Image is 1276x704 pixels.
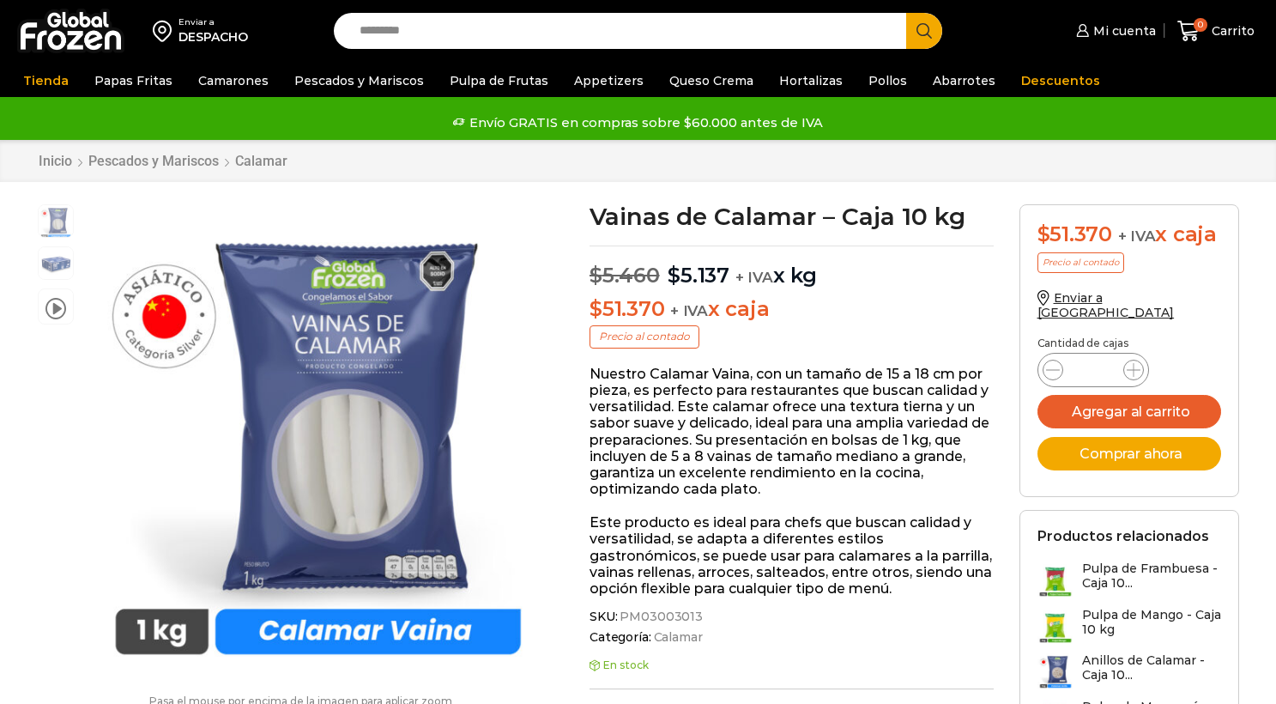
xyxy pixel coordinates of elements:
a: Inicio [38,153,73,169]
span: calamar-vaina [39,205,73,240]
h1: Vainas de Calamar – Caja 10 kg [590,204,994,228]
a: Calamar [651,630,703,645]
a: Queso Crema [661,64,762,97]
span: + IVA [670,302,708,319]
input: Product quantity [1077,358,1110,382]
a: Mi cuenta [1072,14,1156,48]
button: Comprar ahora [1037,437,1221,470]
a: Camarones [190,64,277,97]
a: Pollos [860,64,916,97]
bdi: 5.137 [668,263,729,288]
button: Agregar al carrito [1037,395,1221,428]
p: x kg [590,246,994,288]
p: Precio al contado [1037,252,1124,273]
a: Pulpa de Frutas [441,64,557,97]
img: address-field-icon.svg [153,16,178,46]
span: 0 [1194,18,1207,32]
span: $ [668,263,680,288]
div: 1 / 3 [82,204,553,676]
span: Mi cuenta [1089,22,1156,39]
a: Abarrotes [924,64,1004,97]
span: + IVA [1118,228,1156,245]
span: $ [590,263,602,288]
h3: Pulpa de Mango - Caja 10 kg [1082,608,1221,637]
button: Search button [906,13,942,49]
bdi: 51.370 [1037,222,1112,246]
span: Carrito [1207,22,1255,39]
div: DESPACHO [178,28,248,46]
a: Pescados y Mariscos [88,153,220,169]
a: Anillos de Calamar - Caja 10... [1037,653,1221,690]
div: x caja [1037,222,1221,247]
p: x caja [590,297,994,322]
nav: Breadcrumb [38,153,288,169]
a: Enviar a [GEOGRAPHIC_DATA] [1037,290,1175,320]
div: Enviar a [178,16,248,28]
bdi: 5.460 [590,263,660,288]
span: $ [1037,222,1050,246]
a: Tienda [15,64,77,97]
a: Pulpa de Frambuesa - Caja 10... [1037,561,1221,598]
p: Este producto es ideal para chefs que buscan calidad y versatilidad, se adapta a diferentes estil... [590,514,994,597]
span: SKU: [590,610,994,624]
a: 0 Carrito [1173,11,1259,52]
span: Categoría: [590,630,994,645]
span: PM03003013 [617,610,703,624]
span: 3_Calamar Vaina-Editar [39,247,73,282]
p: Cantidad de cajas [1037,337,1221,349]
p: Precio al contado [590,325,699,348]
a: Descuentos [1013,64,1109,97]
span: $ [590,296,602,321]
p: En stock [590,659,994,671]
img: calamar-vaina [82,204,553,676]
bdi: 51.370 [590,296,664,321]
a: Appetizers [565,64,652,97]
p: Nuestro Calamar Vaina, con un tamaño de 15 a 18 cm por pieza, es perfecto para restaurantes que b... [590,366,994,498]
a: Hortalizas [771,64,851,97]
h3: Anillos de Calamar - Caja 10... [1082,653,1221,683]
a: Papas Fritas [86,64,181,97]
h2: Productos relacionados [1037,528,1209,544]
span: + IVA [735,269,773,286]
a: Pescados y Mariscos [286,64,432,97]
h3: Pulpa de Frambuesa - Caja 10... [1082,561,1221,591]
a: Calamar [234,153,288,169]
a: Pulpa de Mango - Caja 10 kg [1037,608,1221,645]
